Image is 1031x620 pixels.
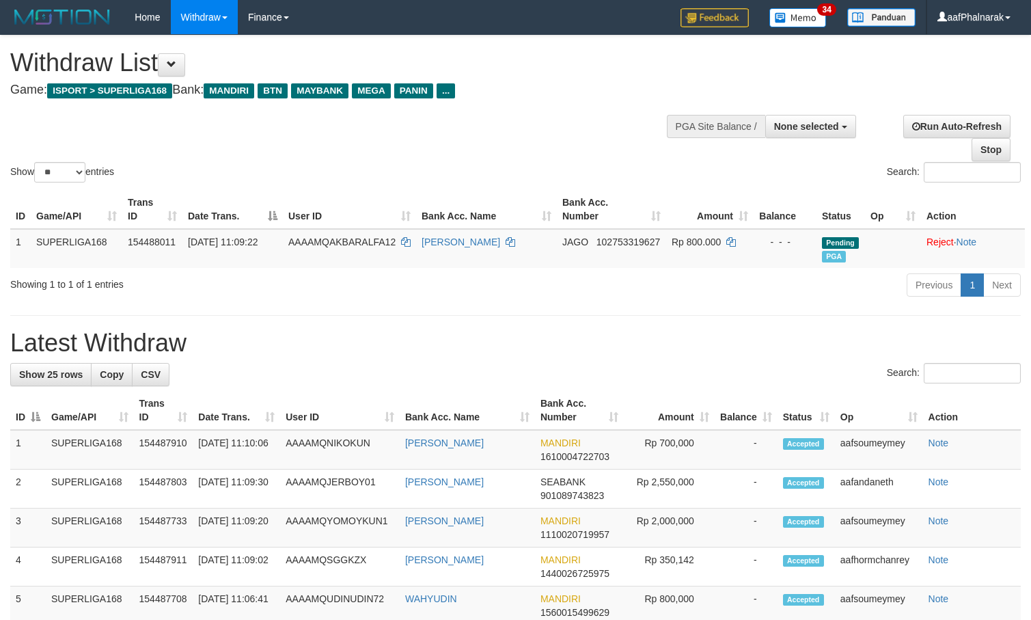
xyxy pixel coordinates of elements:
[10,49,674,77] h1: Withdraw List
[929,593,949,604] a: Note
[540,593,581,604] span: MANDIRI
[715,391,778,430] th: Balance: activate to sort column ascending
[540,529,609,540] span: Copy 1110020719957 to clipboard
[929,554,949,565] a: Note
[352,83,391,98] span: MEGA
[540,554,581,565] span: MANDIRI
[681,8,749,27] img: Feedback.jpg
[10,470,46,509] td: 2
[10,430,46,470] td: 1
[405,476,484,487] a: [PERSON_NAME]
[754,190,816,229] th: Balance
[924,363,1021,383] input: Search:
[122,190,182,229] th: Trans ID: activate to sort column ascending
[715,548,778,587] td: -
[193,391,280,430] th: Date Trans.: activate to sort column ascending
[624,391,715,430] th: Amount: activate to sort column ascending
[134,430,193,470] td: 154487910
[46,509,134,548] td: SUPERLIGA168
[847,8,916,27] img: panduan.png
[10,548,46,587] td: 4
[624,430,715,470] td: Rp 700,000
[666,190,754,229] th: Amount: activate to sort column ascending
[188,237,258,247] span: [DATE] 11:09:22
[907,273,961,297] a: Previous
[10,229,31,268] td: 1
[557,190,666,229] th: Bank Acc. Number: activate to sort column ascending
[715,430,778,470] td: -
[624,548,715,587] td: Rp 350,142
[783,555,824,567] span: Accepted
[405,437,484,448] a: [PERSON_NAME]
[182,190,283,229] th: Date Trans.: activate to sort column descending
[141,369,161,380] span: CSV
[400,391,535,430] th: Bank Acc. Name: activate to sort column ascending
[778,391,835,430] th: Status: activate to sort column ascending
[10,391,46,430] th: ID: activate to sort column descending
[204,83,254,98] span: MANDIRI
[887,363,1021,383] label: Search:
[31,229,122,268] td: SUPERLIGA168
[562,237,588,247] span: JAGO
[972,138,1011,161] a: Stop
[291,83,348,98] span: MAYBANK
[10,329,1021,357] h1: Latest Withdraw
[957,237,977,247] a: Note
[10,190,31,229] th: ID
[405,593,457,604] a: WAHYUDIN
[193,548,280,587] td: [DATE] 11:09:02
[596,237,660,247] span: Copy 102753319627 to clipboard
[10,7,114,27] img: MOTION_logo.png
[715,470,778,509] td: -
[280,391,400,430] th: User ID: activate to sort column ascending
[134,548,193,587] td: 154487911
[47,83,172,98] span: ISPORT > SUPERLIGA168
[46,470,134,509] td: SUPERLIGA168
[280,430,400,470] td: AAAAMQNIKOKUN
[128,237,176,247] span: 154488011
[134,391,193,430] th: Trans ID: activate to sort column ascending
[405,515,484,526] a: [PERSON_NAME]
[422,237,500,247] a: [PERSON_NAME]
[774,121,839,132] span: None selected
[283,190,416,229] th: User ID: activate to sort column ascending
[887,162,1021,183] label: Search:
[835,548,923,587] td: aafhormchanrey
[715,509,778,548] td: -
[46,391,134,430] th: Game/API: activate to sort column ascending
[280,470,400,509] td: AAAAMQJERBOY01
[280,548,400,587] td: AAAAMQSGGKZX
[134,509,193,548] td: 154487733
[10,83,674,97] h4: Game: Bank:
[865,190,921,229] th: Op: activate to sort column ascending
[540,437,581,448] span: MANDIRI
[783,516,824,528] span: Accepted
[624,509,715,548] td: Rp 2,000,000
[535,391,624,430] th: Bank Acc. Number: activate to sort column ascending
[46,548,134,587] td: SUPERLIGA168
[822,251,846,262] span: Marked by aafsoumeymey
[765,115,856,138] button: None selected
[783,438,824,450] span: Accepted
[921,190,1025,229] th: Action
[816,190,865,229] th: Status
[929,476,949,487] a: Note
[437,83,455,98] span: ...
[280,509,400,548] td: AAAAMQYOMOYKUN1
[540,476,586,487] span: SEABANK
[540,451,609,462] span: Copy 1610004722703 to clipboard
[288,237,396,247] span: AAAAMQAKBARALFA12
[10,363,92,386] a: Show 25 rows
[132,363,169,386] a: CSV
[34,162,85,183] select: Showentries
[46,430,134,470] td: SUPERLIGA168
[405,554,484,565] a: [PERSON_NAME]
[624,470,715,509] td: Rp 2,550,000
[929,515,949,526] a: Note
[394,83,433,98] span: PANIN
[929,437,949,448] a: Note
[540,568,609,579] span: Copy 1440026725975 to clipboard
[817,3,836,16] span: 34
[921,229,1025,268] td: ·
[258,83,288,98] span: BTN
